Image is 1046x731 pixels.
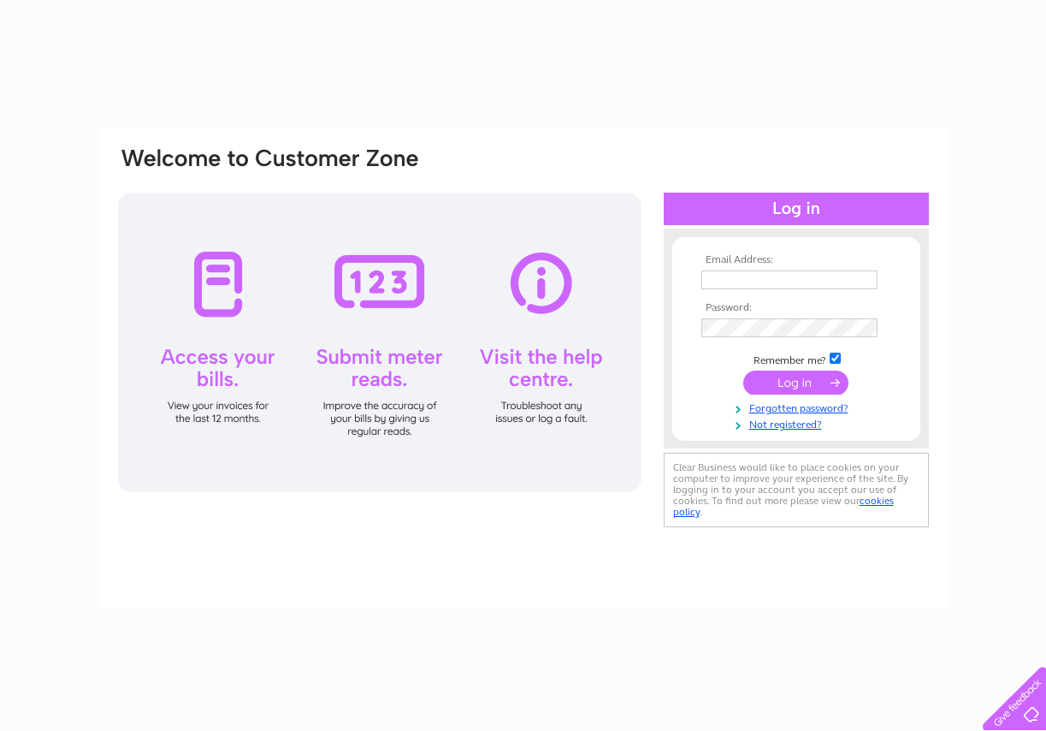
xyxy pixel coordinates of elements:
th: Email Address: [697,254,895,266]
a: cookies policy [673,495,894,518]
td: Remember me? [697,350,895,367]
input: Submit [743,371,848,395]
div: Clear Business would like to place cookies on your computer to improve your experience of the sit... [664,453,929,527]
th: Password: [697,302,895,314]
a: Forgotten password? [701,399,895,415]
a: Not registered? [701,415,895,431]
